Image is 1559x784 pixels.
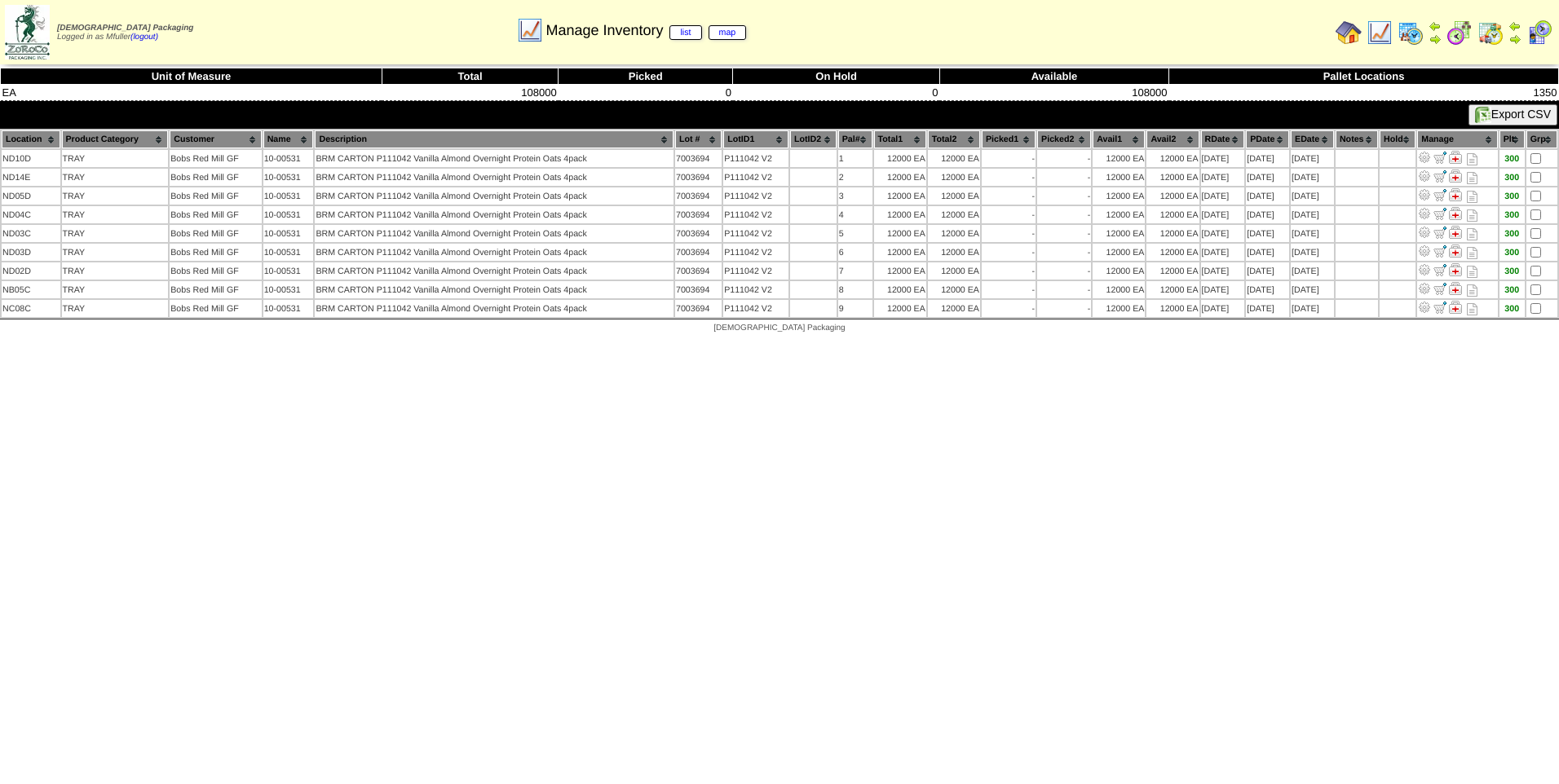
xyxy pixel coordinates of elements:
td: 10-00531 [263,169,314,186]
td: [DATE] [1246,281,1289,298]
td: 5 [838,225,872,242]
th: Picked2 [1037,130,1091,148]
td: 10-00531 [263,206,314,223]
img: Adjust [1418,170,1431,183]
th: Plt [1499,130,1525,148]
img: Manage Hold [1449,226,1462,239]
td: 12000 EA [1093,187,1145,205]
td: 12000 EA [874,187,926,205]
td: [DATE] [1246,169,1289,186]
td: 12000 EA [1093,244,1145,261]
td: 1350 [1169,85,1559,101]
td: TRAY [62,187,169,205]
th: PDate [1246,130,1289,148]
td: [DATE] [1246,244,1289,261]
td: TRAY [62,281,169,298]
td: ND05D [2,187,60,205]
td: P111042 V2 [723,300,788,317]
td: P111042 V2 [723,225,788,242]
td: BRM CARTON P111042 Vanilla Almond Overnight Protein Oats 4pack [315,187,674,205]
td: [DATE] [1291,244,1334,261]
td: - [1037,281,1091,298]
td: [DATE] [1201,187,1245,205]
th: Unit of Measure [1,68,382,85]
td: 12000 EA [928,281,980,298]
td: Bobs Red Mill GF [170,225,261,242]
i: Note [1467,209,1477,222]
img: arrowright.gif [1508,33,1521,46]
img: Adjust [1418,207,1431,220]
td: 12000 EA [1093,169,1145,186]
th: Total [382,68,558,85]
td: 0 [733,85,940,101]
img: Manage Hold [1449,170,1462,183]
td: - [1037,262,1091,280]
img: Move [1433,244,1446,258]
td: [DATE] [1201,300,1245,317]
td: [DATE] [1201,225,1245,242]
td: - [982,187,1036,205]
td: 3 [838,187,872,205]
th: Picked1 [982,130,1036,148]
td: [DATE] [1246,225,1289,242]
td: P111042 V2 [723,150,788,167]
td: Bobs Red Mill GF [170,244,261,261]
td: [DATE] [1201,169,1245,186]
td: [DATE] [1246,150,1289,167]
div: 300 [1500,173,1524,183]
th: Name [263,130,314,148]
td: [DATE] [1201,244,1245,261]
td: 7003694 [675,300,722,317]
div: 300 [1500,210,1524,220]
td: 12000 EA [1146,169,1199,186]
div: 300 [1500,248,1524,258]
td: - [982,244,1036,261]
th: EDate [1291,130,1334,148]
i: Note [1467,284,1477,297]
td: P111042 V2 [723,206,788,223]
td: 10-00531 [263,281,314,298]
td: 12000 EA [1093,262,1145,280]
i: Note [1467,228,1477,240]
td: [DATE] [1291,262,1334,280]
td: P111042 V2 [723,244,788,261]
td: 12000 EA [1146,225,1199,242]
div: 300 [1500,266,1524,276]
td: [DATE] [1291,150,1334,167]
td: 12000 EA [1146,281,1199,298]
img: Adjust [1418,188,1431,201]
td: BRM CARTON P111042 Vanilla Almond Overnight Protein Oats 4pack [315,225,674,242]
td: Bobs Red Mill GF [170,300,261,317]
td: [DATE] [1201,206,1245,223]
td: 12000 EA [874,300,926,317]
th: On Hold [733,68,940,85]
img: line_graph.gif [1367,20,1393,46]
td: 4 [838,206,872,223]
td: 0 [559,85,733,101]
img: Manage Hold [1449,207,1462,220]
td: 12000 EA [1146,187,1199,205]
i: Note [1467,247,1477,259]
img: Adjust [1418,263,1431,276]
a: list [669,25,701,40]
td: ND03D [2,244,60,261]
td: NB05C [2,281,60,298]
i: Note [1467,266,1477,278]
div: 300 [1500,285,1524,295]
td: Bobs Red Mill GF [170,169,261,186]
span: Manage Inventory [545,22,746,39]
td: 12000 EA [1093,300,1145,317]
th: Pallet Locations [1169,68,1559,85]
td: [DATE] [1246,262,1289,280]
td: 12000 EA [1093,150,1145,167]
img: Move [1433,226,1446,239]
td: [DATE] [1291,281,1334,298]
td: - [982,281,1036,298]
span: [DEMOGRAPHIC_DATA] Packaging [713,324,845,333]
td: 12000 EA [928,206,980,223]
td: [DATE] [1291,206,1334,223]
td: 2 [838,169,872,186]
td: TRAY [62,225,169,242]
td: - [982,300,1036,317]
td: TRAY [62,206,169,223]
